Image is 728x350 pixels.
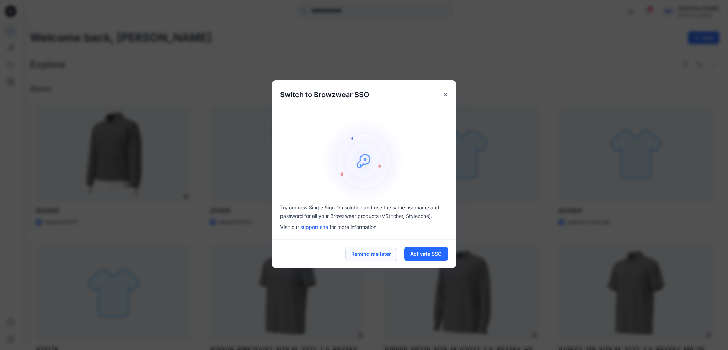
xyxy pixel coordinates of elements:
button: Remind me later [345,247,397,261]
button: Close [439,88,452,101]
h5: Switch to Browzwear SSO [272,80,378,109]
a: support site [300,224,328,230]
p: Visit our for more information [280,223,448,231]
p: Try our new Single Sign On solution and use the same username and password for all your Browzwear... [280,203,448,220]
img: onboarding-sz2.1ef2cb9c.svg [321,118,407,203]
button: Activate SSO [404,247,448,261]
